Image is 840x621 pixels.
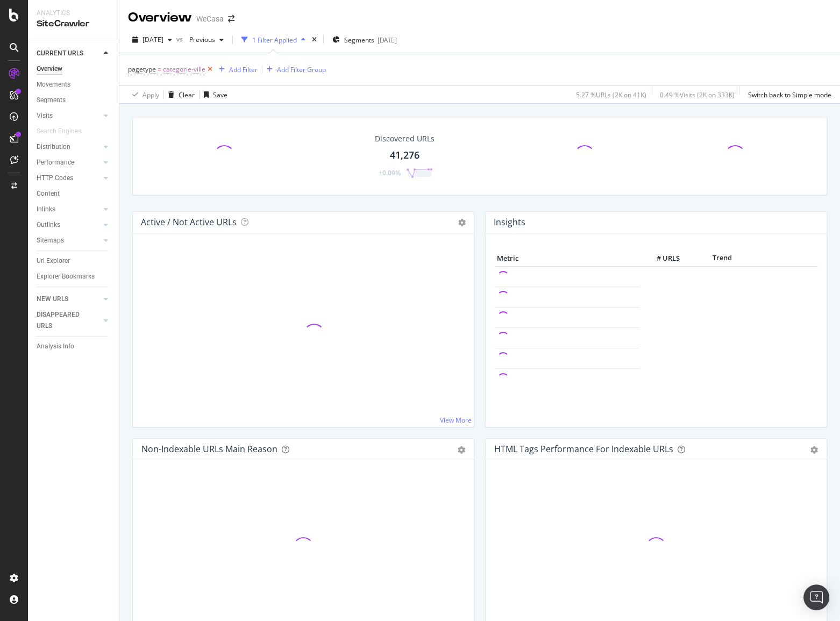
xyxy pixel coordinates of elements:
div: Switch back to Simple mode [748,90,831,99]
a: Inlinks [37,204,101,215]
a: HTTP Codes [37,173,101,184]
div: [DATE] [378,35,397,45]
a: Segments [37,95,111,106]
h4: Insights [494,215,525,230]
a: Overview [37,63,111,75]
button: Add Filter [215,63,258,76]
span: 2025 Sep. 16th [143,35,163,44]
div: Open Intercom Messenger [803,584,829,610]
div: CURRENT URLS [37,48,83,59]
button: Clear [164,86,195,103]
a: CURRENT URLS [37,48,101,59]
div: times [310,34,319,45]
a: NEW URLS [37,294,101,305]
a: Explorer Bookmarks [37,271,111,282]
div: Clear [179,90,195,99]
a: Outlinks [37,219,101,231]
span: pagetype [128,65,156,74]
a: Distribution [37,141,101,153]
div: 1 Filter Applied [252,35,297,45]
div: 41,276 [390,148,419,162]
th: Metric [494,251,639,267]
div: SiteCrawler [37,18,110,30]
div: Overview [128,9,192,27]
span: Previous [185,35,215,44]
a: Search Engines [37,126,92,137]
a: View More [440,416,472,425]
span: categorie-ville [163,62,205,77]
div: +0.09% [379,168,401,177]
button: Save [200,86,227,103]
div: Explorer Bookmarks [37,271,95,282]
div: Outlinks [37,219,60,231]
div: Analysis Info [37,341,74,352]
div: Inlinks [37,204,55,215]
a: DISAPPEARED URLS [37,309,101,332]
div: Add Filter [229,65,258,74]
div: 0.49 % Visits ( 2K on 333K ) [660,90,735,99]
a: Visits [37,110,101,122]
div: WeCasa [196,13,224,24]
div: arrow-right-arrow-left [228,15,234,23]
th: # URLS [639,251,682,267]
i: Options [458,219,466,226]
div: Overview [37,63,62,75]
span: Segments [344,35,374,45]
div: HTML Tags Performance for Indexable URLs [494,444,673,454]
div: Movements [37,79,70,90]
a: Content [37,188,111,199]
a: Sitemaps [37,235,101,246]
div: DISAPPEARED URLS [37,309,91,332]
a: Performance [37,157,101,168]
button: Previous [185,31,228,48]
h4: Active / Not Active URLs [141,215,237,230]
div: Search Engines [37,126,81,137]
div: Visits [37,110,53,122]
div: Performance [37,157,74,168]
div: Save [213,90,227,99]
div: Discovered URLs [375,133,435,144]
button: Segments[DATE] [328,31,401,48]
div: Segments [37,95,66,106]
span: vs [176,34,185,44]
div: Add Filter Group [277,65,326,74]
span: = [158,65,161,74]
div: Non-Indexable URLs Main Reason [141,444,277,454]
div: NEW URLS [37,294,68,305]
button: Add Filter Group [262,63,326,76]
a: Movements [37,79,111,90]
div: Analytics [37,9,110,18]
div: gear [810,446,818,454]
button: [DATE] [128,31,176,48]
div: gear [458,446,465,454]
a: Analysis Info [37,341,111,352]
div: Content [37,188,60,199]
div: Distribution [37,141,70,153]
div: Apply [143,90,159,99]
div: Sitemaps [37,235,64,246]
button: Apply [128,86,159,103]
button: 1 Filter Applied [237,31,310,48]
th: Trend [682,251,761,267]
a: Url Explorer [37,255,111,267]
button: Switch back to Simple mode [744,86,831,103]
div: Url Explorer [37,255,70,267]
div: HTTP Codes [37,173,73,184]
div: 5.27 % URLs ( 2K on 41K ) [576,90,646,99]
